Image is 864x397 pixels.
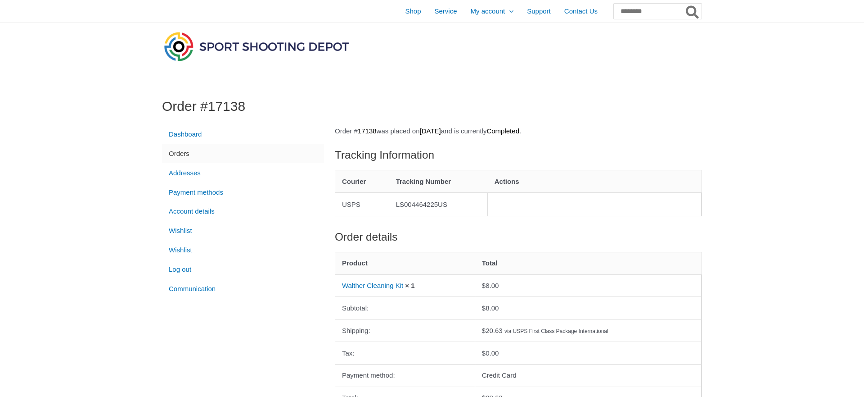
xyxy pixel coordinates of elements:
span: 8.00 [482,304,499,312]
a: Addresses [162,163,324,183]
span: $ [482,327,486,334]
td: USPS [335,192,389,216]
mark: 17138 [358,127,377,135]
h2: Tracking Information [335,148,702,162]
td: Credit Card [475,364,702,387]
strong: × 1 [405,282,414,289]
small: via USPS First Class Package International [504,328,608,334]
p: Order # was placed on and is currently . [335,125,702,137]
a: Walther Cleaning Kit [342,282,403,289]
span: $ [482,304,486,312]
img: Sport Shooting Depot [162,30,351,63]
nav: Account pages [162,125,324,299]
bdi: 8.00 [482,282,499,289]
a: Wishlist [162,221,324,241]
mark: [DATE] [419,127,441,135]
th: Subtotal: [335,297,475,319]
button: Search [684,4,702,19]
th: Payment method: [335,364,475,387]
h1: Order #17138 [162,98,702,114]
span: 20.63 [482,327,503,334]
span: Tracking Number [396,178,451,185]
span: $ [482,282,486,289]
a: Communication [162,279,324,298]
th: Shipping: [335,319,475,342]
mark: Completed [486,127,519,135]
th: Total [475,252,702,274]
a: Dashboard [162,125,324,144]
td: LS004464225US [389,192,488,216]
a: Account details [162,202,324,221]
a: Orders [162,144,324,163]
span: $ [482,349,486,357]
h2: Order details [335,230,702,244]
th: Tax: [335,342,475,364]
a: Log out [162,260,324,279]
th: Actions [488,170,702,192]
a: Payment methods [162,183,324,202]
span: 0.00 [482,349,499,357]
th: Product [335,252,475,274]
a: Wishlist [162,241,324,260]
span: Courier [342,178,366,185]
